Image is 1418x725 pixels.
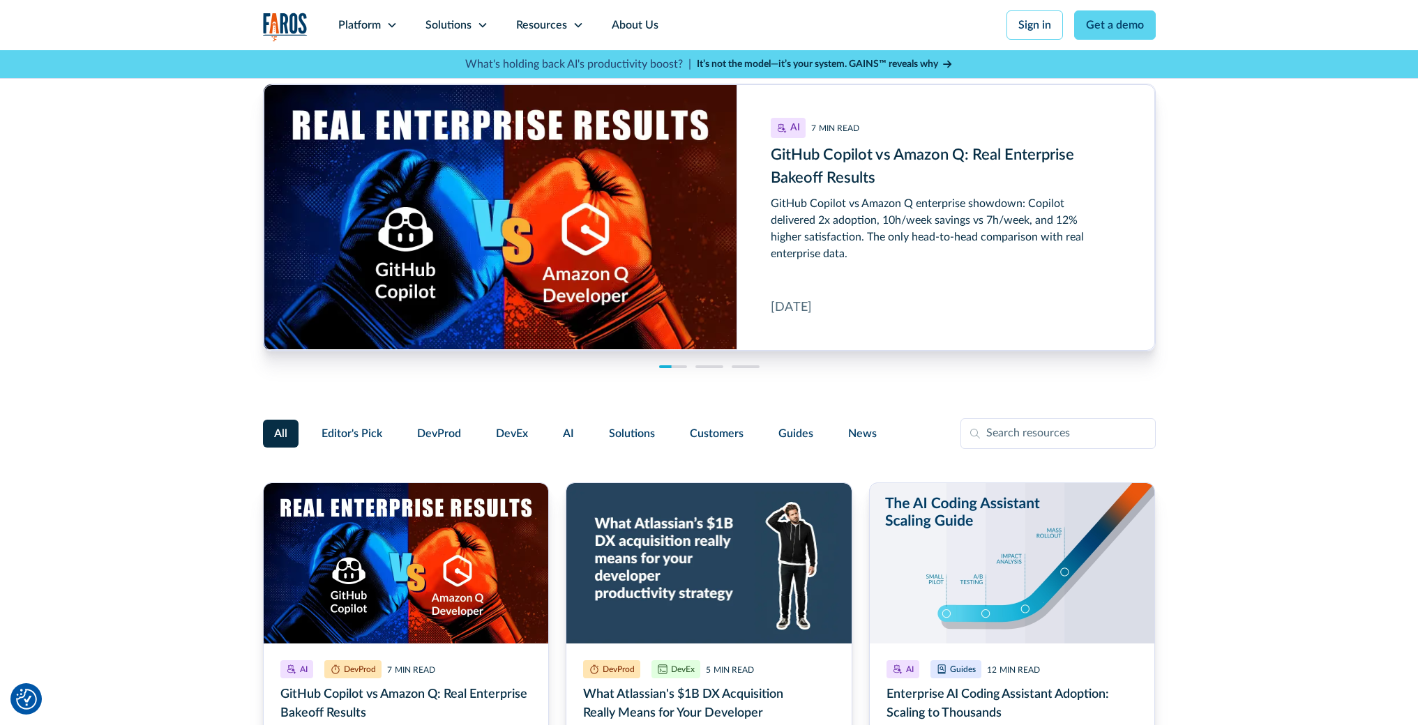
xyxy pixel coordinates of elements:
a: It’s not the model—it’s your system. GAINS™ reveals why [697,57,953,72]
div: Resources [516,17,567,33]
span: DevEx [496,425,528,442]
img: Logo of the analytics and reporting company Faros. [263,13,308,41]
img: Developer scratching his head on a blue background [566,483,852,643]
span: Guides [778,425,813,442]
span: Editor's Pick [322,425,382,442]
div: Solutions [425,17,472,33]
span: Solutions [609,425,655,442]
strong: It’s not the model—it’s your system. GAINS™ reveals why [697,59,938,69]
button: Cookie Settings [16,689,37,710]
a: Sign in [1006,10,1063,40]
span: Customers [690,425,744,442]
span: News [848,425,877,442]
form: Filter Form [263,418,1156,449]
a: GitHub Copilot vs Amazon Q: Real Enterprise Bakeoff Results [264,84,1155,351]
a: Get a demo [1074,10,1156,40]
div: Platform [338,17,381,33]
p: What's holding back AI's productivity boost? | [465,56,691,72]
span: AI [563,425,574,442]
img: Illustration of hockey stick-like scaling from pilot to mass rollout [870,483,1155,643]
img: Illustration of a boxing match of GitHub Copilot vs. Amazon Q. with real enterprise results. [264,483,549,643]
a: home [263,13,308,41]
img: Revisit consent button [16,689,37,710]
span: DevProd [417,425,461,442]
input: Search resources [960,418,1156,449]
span: All [274,425,287,442]
div: cms-link [264,84,1155,351]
